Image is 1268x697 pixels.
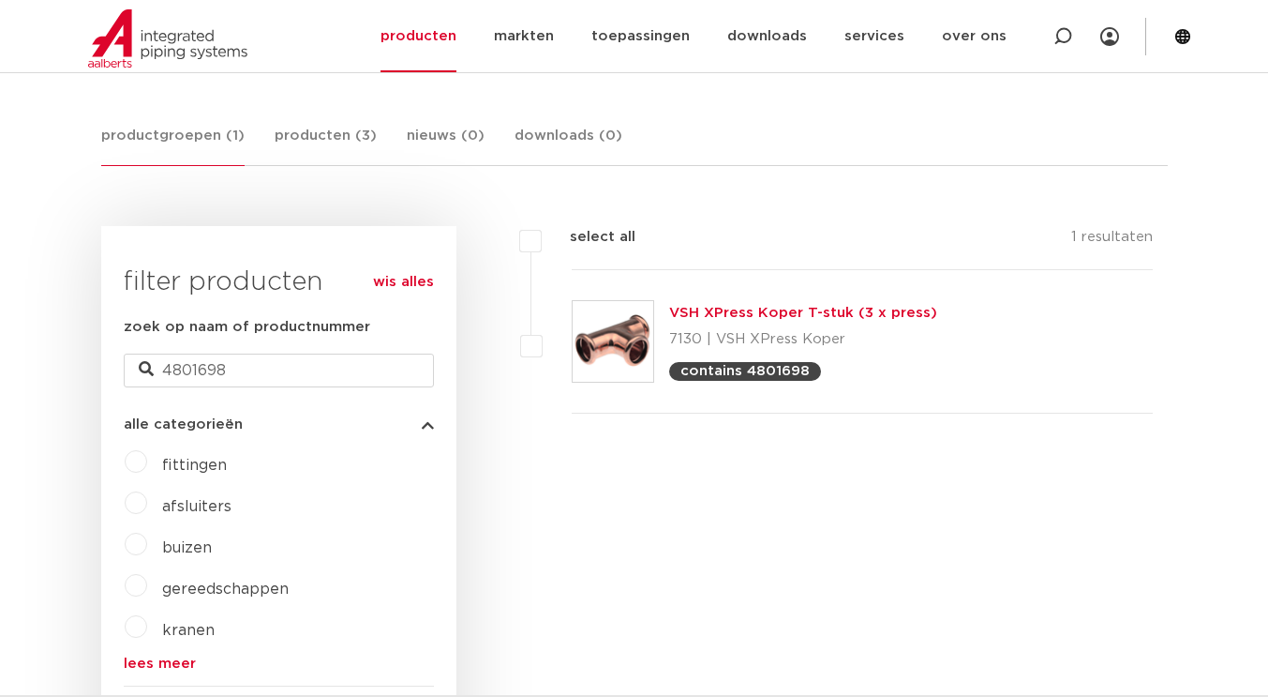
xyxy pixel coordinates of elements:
img: Thumbnail for VSH XPress Koper T-stuk (3 x press) [573,301,653,382]
a: gereedschappen [162,582,289,597]
input: zoeken [124,354,434,387]
h3: filter producten [124,264,434,301]
a: fittingen [162,458,227,473]
a: kranen [162,623,215,638]
a: producten (3) [275,125,377,165]
a: productgroepen (1) [101,125,245,166]
p: contains 4801698 [680,364,810,378]
p: 1 resultaten [1071,226,1153,255]
a: afsluiters [162,499,231,514]
a: buizen [162,540,212,555]
p: 7130 | VSH XPress Koper [669,325,937,355]
a: nieuws (0) [407,125,485,165]
a: wis alles [373,271,434,294]
label: zoek op naam of productnummer [124,316,370,339]
button: alle categorieën [124,417,434,432]
label: select all [542,226,635,249]
a: downloads (0) [515,125,622,165]
span: alle categorieën [124,417,243,432]
a: lees meer [124,657,434,671]
a: VSH XPress Koper T-stuk (3 x press) [669,306,937,320]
